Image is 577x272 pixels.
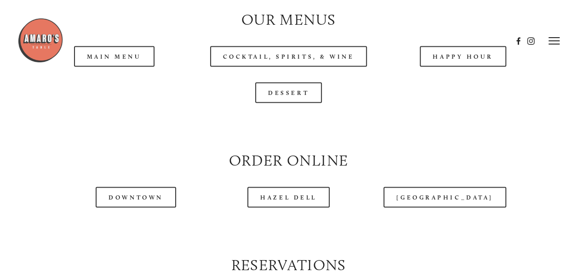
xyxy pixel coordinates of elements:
[247,187,330,207] a: Hazel Dell
[96,187,176,207] a: Downtown
[34,150,542,171] h2: Order Online
[17,17,63,63] img: Amaro's Table
[383,187,506,207] a: [GEOGRAPHIC_DATA]
[255,82,322,103] a: Dessert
